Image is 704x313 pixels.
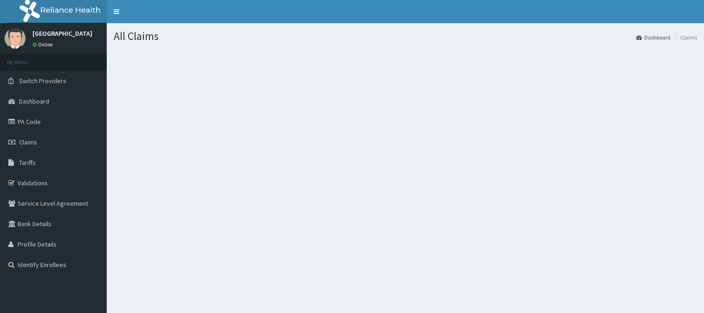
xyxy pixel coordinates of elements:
[19,77,66,85] span: Switch Providers
[19,97,49,105] span: Dashboard
[19,158,36,167] span: Tariffs
[19,138,37,146] span: Claims
[32,41,55,48] a: Online
[32,30,92,37] p: [GEOGRAPHIC_DATA]
[672,33,697,41] li: Claims
[5,28,26,49] img: User Image
[114,30,697,42] h1: All Claims
[636,33,671,41] a: Dashboard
